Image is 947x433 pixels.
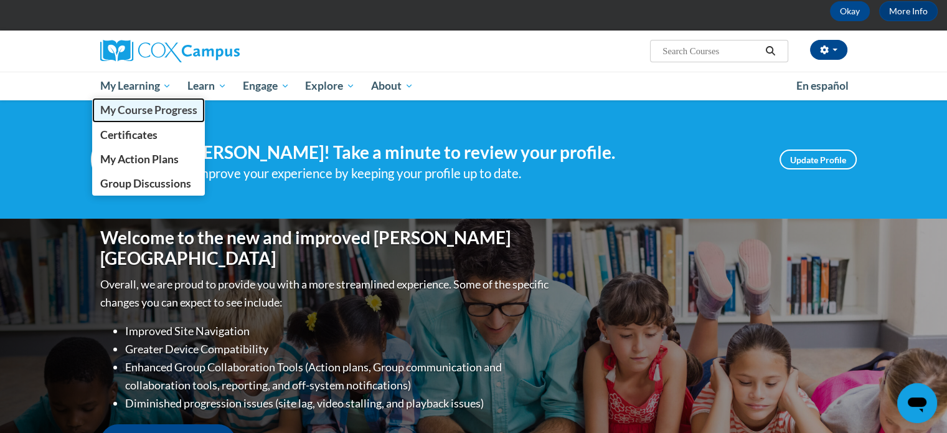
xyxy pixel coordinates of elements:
[92,123,205,147] a: Certificates
[125,322,552,340] li: Improved Site Navigation
[100,177,191,190] span: Group Discussions
[235,72,298,100] a: Engage
[92,171,205,196] a: Group Discussions
[100,79,171,93] span: My Learning
[100,128,157,141] span: Certificates
[761,44,780,59] button: Search
[297,72,363,100] a: Explore
[100,40,337,62] a: Cox Campus
[92,147,205,171] a: My Action Plans
[125,340,552,358] li: Greater Device Compatibility
[100,275,552,312] p: Overall, we are proud to provide you with a more streamlined experience. Some of the specific cha...
[780,150,857,169] a: Update Profile
[661,44,761,59] input: Search Courses
[100,40,240,62] img: Cox Campus
[166,163,761,184] div: Help improve your experience by keeping your profile up to date.
[371,79,413,93] span: About
[100,103,197,117] span: My Course Progress
[897,383,937,423] iframe: Button to launch messaging window
[243,79,290,93] span: Engage
[796,79,849,92] span: En español
[830,1,870,21] button: Okay
[92,98,205,122] a: My Course Progress
[92,72,180,100] a: My Learning
[82,72,866,100] div: Main menu
[810,40,847,60] button: Account Settings
[125,394,552,412] li: Diminished progression issues (site lag, video stalling, and playback issues)
[187,79,227,93] span: Learn
[788,73,857,99] a: En español
[100,227,552,269] h1: Welcome to the new and improved [PERSON_NAME][GEOGRAPHIC_DATA]
[179,72,235,100] a: Learn
[166,142,761,163] h4: Hi [PERSON_NAME]! Take a minute to review your profile.
[363,72,422,100] a: About
[305,79,355,93] span: Explore
[91,131,147,188] img: Profile Image
[100,153,178,166] span: My Action Plans
[879,1,938,21] a: More Info
[125,358,552,394] li: Enhanced Group Collaboration Tools (Action plans, Group communication and collaboration tools, re...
